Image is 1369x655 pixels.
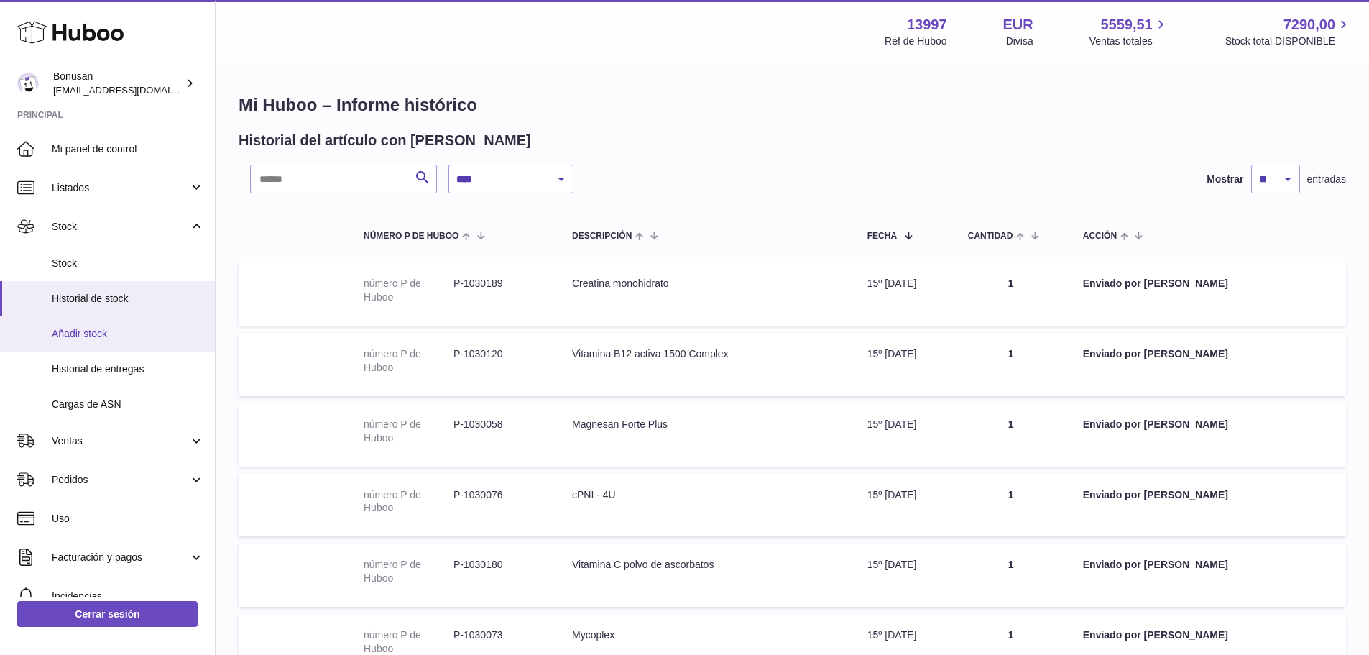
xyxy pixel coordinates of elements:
[968,232,1013,241] span: Cantidad
[53,70,183,97] div: Bonusan
[17,73,39,94] img: info@bonusan.es
[1225,35,1352,48] span: Stock total DISPONIBLE
[52,362,204,376] span: Historial de entregas
[558,333,853,396] td: Vitamina B12 activa 1500 Complex
[364,488,453,516] dt: número P de Huboo
[1083,559,1228,570] strong: Enviado por [PERSON_NAME]
[453,277,543,304] dd: P-1030189
[558,262,853,326] td: Creatina monohidrato
[1089,35,1169,48] span: Ventas totales
[853,403,954,467] td: 15º [DATE]
[1089,15,1169,48] a: 5559,51 Ventas totales
[1083,489,1228,500] strong: Enviado por [PERSON_NAME]
[52,473,189,487] span: Pedidos
[558,403,853,467] td: Magnesan Forte Plus
[572,232,632,241] span: Descripción
[52,142,204,156] span: Mi panel de control
[1083,418,1228,430] strong: Enviado por [PERSON_NAME]
[453,418,543,445] dd: P-1030058
[907,15,947,35] strong: 13997
[1307,173,1346,186] span: entradas
[1283,15,1335,35] span: 7290,00
[885,35,946,48] div: Ref de Huboo
[364,418,453,445] dt: número P de Huboo
[52,220,189,234] span: Stock
[52,398,204,411] span: Cargas de ASN
[1083,348,1228,359] strong: Enviado por [PERSON_NAME]
[954,474,1069,537] td: 1
[1006,35,1033,48] div: Divisa
[52,257,204,270] span: Stock
[558,474,853,537] td: cPNI - 4U
[453,558,543,585] dd: P-1030180
[1083,629,1228,641] strong: Enviado por [PERSON_NAME]
[52,551,189,564] span: Facturación y pagos
[853,474,954,537] td: 15º [DATE]
[453,488,543,516] dd: P-1030076
[867,232,897,241] span: Fecha
[52,292,204,306] span: Historial de stock
[1207,173,1243,186] label: Mostrar
[954,262,1069,326] td: 1
[453,347,543,375] dd: P-1030120
[558,544,853,607] td: Vitamina C polvo de ascorbatos
[52,181,189,195] span: Listados
[954,544,1069,607] td: 1
[853,544,954,607] td: 15º [DATE]
[239,131,531,150] h2: Historial del artículo con [PERSON_NAME]
[1083,232,1117,241] span: Acción
[1100,15,1152,35] span: 5559,51
[52,590,204,603] span: Incidencias
[364,277,453,304] dt: número P de Huboo
[52,327,204,341] span: Añadir stock
[364,232,458,241] span: número P de Huboo
[954,333,1069,396] td: 1
[1003,15,1033,35] strong: EUR
[364,558,453,585] dt: número P de Huboo
[954,403,1069,467] td: 1
[17,601,198,627] a: Cerrar sesión
[853,333,954,396] td: 15º [DATE]
[52,512,204,526] span: Uso
[1083,278,1228,289] strong: Enviado por [PERSON_NAME]
[364,347,453,375] dt: número P de Huboo
[853,262,954,326] td: 15º [DATE]
[1225,15,1352,48] a: 7290,00 Stock total DISPONIBLE
[52,434,189,448] span: Ventas
[239,93,1346,116] h1: Mi Huboo – Informe histórico
[53,84,211,96] span: [EMAIL_ADDRESS][DOMAIN_NAME]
